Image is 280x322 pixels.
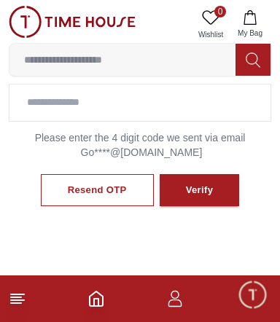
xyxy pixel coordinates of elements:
button: Verify [160,174,240,207]
a: Home [87,290,105,307]
button: Resend OTP [41,174,154,207]
div: Verify [186,182,214,199]
p: Please enter the 4 digit code we sent via email Go****@[DOMAIN_NAME] [9,130,271,160]
div: Resend OTP [68,182,127,199]
span: Wishlist [192,29,229,40]
button: My Bag [229,6,271,43]
span: My Bag [232,28,268,39]
img: ... [9,6,136,38]
div: Chat Widget [237,279,269,311]
span: 0 [214,6,226,17]
a: 0Wishlist [192,6,229,43]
